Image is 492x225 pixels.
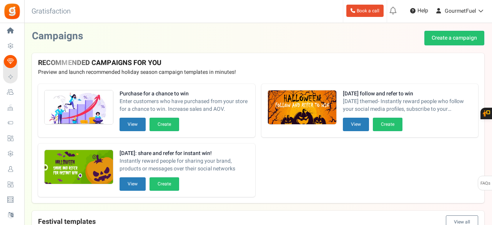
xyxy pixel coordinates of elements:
[407,5,431,17] a: Help
[150,177,179,191] button: Create
[343,90,472,98] strong: [DATE] follow and refer to win
[120,118,146,131] button: View
[445,7,476,15] span: GourmetFuel
[120,150,249,157] strong: [DATE]: share and refer for instant win!
[45,150,113,185] img: Recommended Campaigns
[416,7,428,15] span: Help
[120,177,146,191] button: View
[268,90,336,125] img: Recommended Campaigns
[23,4,79,19] h3: Gratisfaction
[120,90,249,98] strong: Purchase for a chance to win
[45,90,113,125] img: Recommended Campaigns
[38,68,478,76] p: Preview and launch recommended holiday season campaign templates in minutes!
[346,5,384,17] a: Book a call
[38,59,478,67] h4: RECOMMENDED CAMPAIGNS FOR YOU
[3,3,21,20] img: Gratisfaction
[120,98,249,113] span: Enter customers who have purchased from your store for a chance to win. Increase sales and AOV.
[32,31,83,42] h2: Campaigns
[343,98,472,113] span: [DATE] themed- Instantly reward people who follow your social media profiles, subscribe to your n...
[480,176,490,191] span: FAQs
[120,157,249,173] span: Instantly reward people for sharing your brand, products or messages over their social networks
[373,118,402,131] button: Create
[150,118,179,131] button: Create
[343,118,369,131] button: View
[424,31,484,45] a: Create a campaign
